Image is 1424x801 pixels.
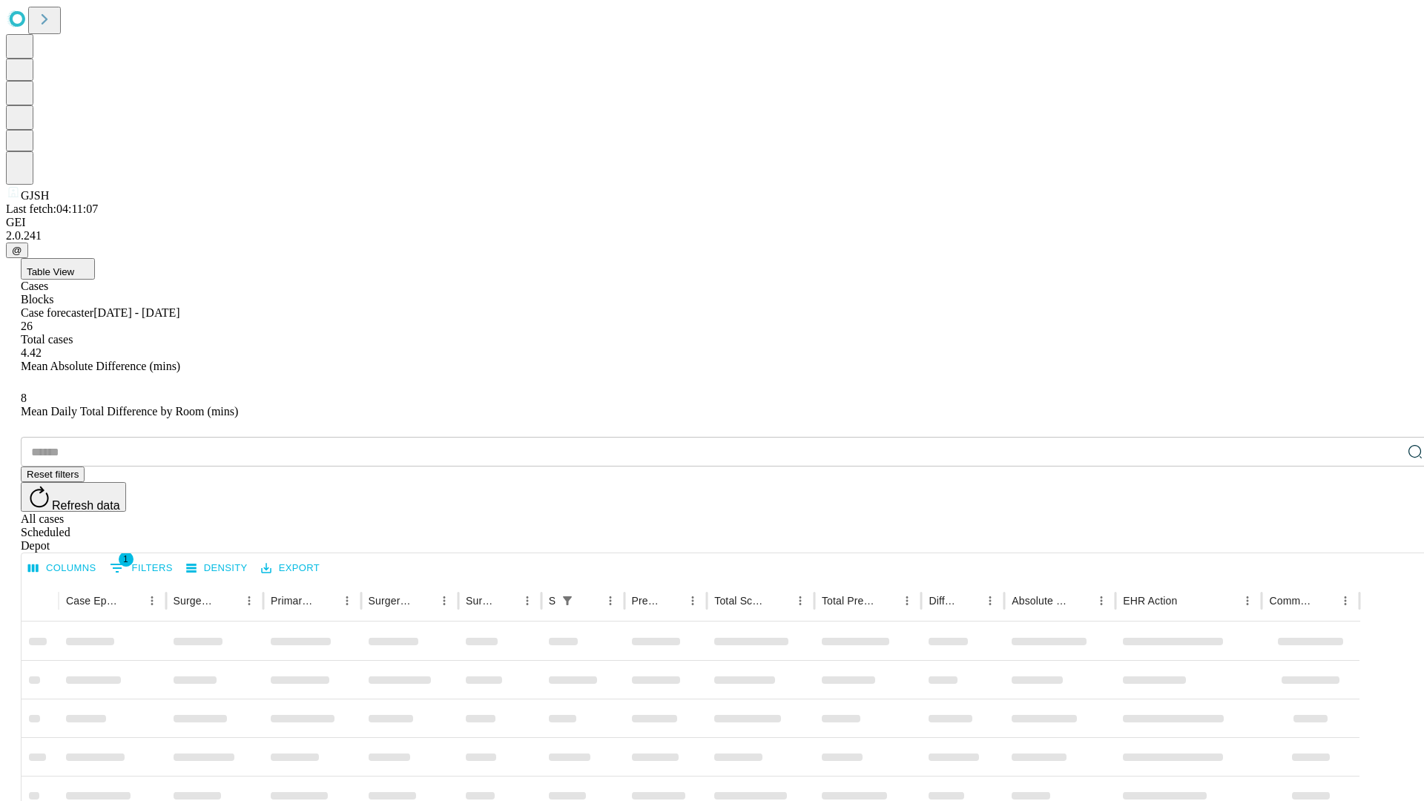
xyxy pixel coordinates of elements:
div: Total Predicted Duration [822,595,875,607]
button: Sort [959,590,980,611]
div: Primary Service [271,595,314,607]
span: [DATE] - [DATE] [93,306,179,319]
span: Refresh data [52,499,120,512]
button: Table View [21,258,95,280]
span: Mean Absolute Difference (mins) [21,360,180,372]
span: Total cases [21,333,73,346]
button: Sort [662,590,682,611]
div: 2.0.241 [6,229,1418,243]
div: Scheduled In Room Duration [549,595,556,607]
span: GJSH [21,189,49,202]
span: 8 [21,392,27,404]
div: Absolute Difference [1012,595,1069,607]
span: 26 [21,320,33,332]
button: Sort [769,590,790,611]
button: @ [6,243,28,258]
button: Density [182,557,251,580]
span: 1 [119,552,133,567]
button: Menu [239,590,260,611]
button: Sort [876,590,897,611]
button: Menu [337,590,357,611]
span: Mean Daily Total Difference by Room (mins) [21,405,238,418]
button: Menu [980,590,1001,611]
span: Reset filters [27,469,79,480]
button: Menu [1237,590,1258,611]
button: Sort [413,590,434,611]
span: Table View [27,266,74,277]
div: Comments [1269,595,1312,607]
button: Menu [434,590,455,611]
button: Menu [790,590,811,611]
button: Sort [316,590,337,611]
button: Sort [579,590,600,611]
button: Sort [496,590,517,611]
button: Sort [1070,590,1091,611]
div: Total Scheduled Duration [714,595,768,607]
span: Case forecaster [21,306,93,319]
button: Menu [897,590,917,611]
span: Last fetch: 04:11:07 [6,202,98,215]
div: Difference [929,595,957,607]
button: Sort [1179,590,1199,611]
div: 1 active filter [557,590,578,611]
button: Export [257,557,323,580]
span: @ [12,245,22,256]
button: Menu [600,590,621,611]
div: Case Epic Id [66,595,119,607]
button: Menu [517,590,538,611]
button: Menu [1091,590,1112,611]
button: Menu [682,590,703,611]
button: Menu [142,590,162,611]
button: Sort [218,590,239,611]
button: Show filters [557,590,578,611]
div: Predicted In Room Duration [632,595,661,607]
div: EHR Action [1123,595,1177,607]
button: Refresh data [21,482,126,512]
div: Surgery Date [466,595,495,607]
button: Show filters [106,556,177,580]
div: Surgeon Name [174,595,217,607]
span: 4.42 [21,346,42,359]
button: Select columns [24,557,100,580]
button: Menu [1335,590,1356,611]
div: Surgery Name [369,595,412,607]
button: Sort [1314,590,1335,611]
div: GEI [6,216,1418,229]
button: Sort [121,590,142,611]
button: Reset filters [21,467,85,482]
